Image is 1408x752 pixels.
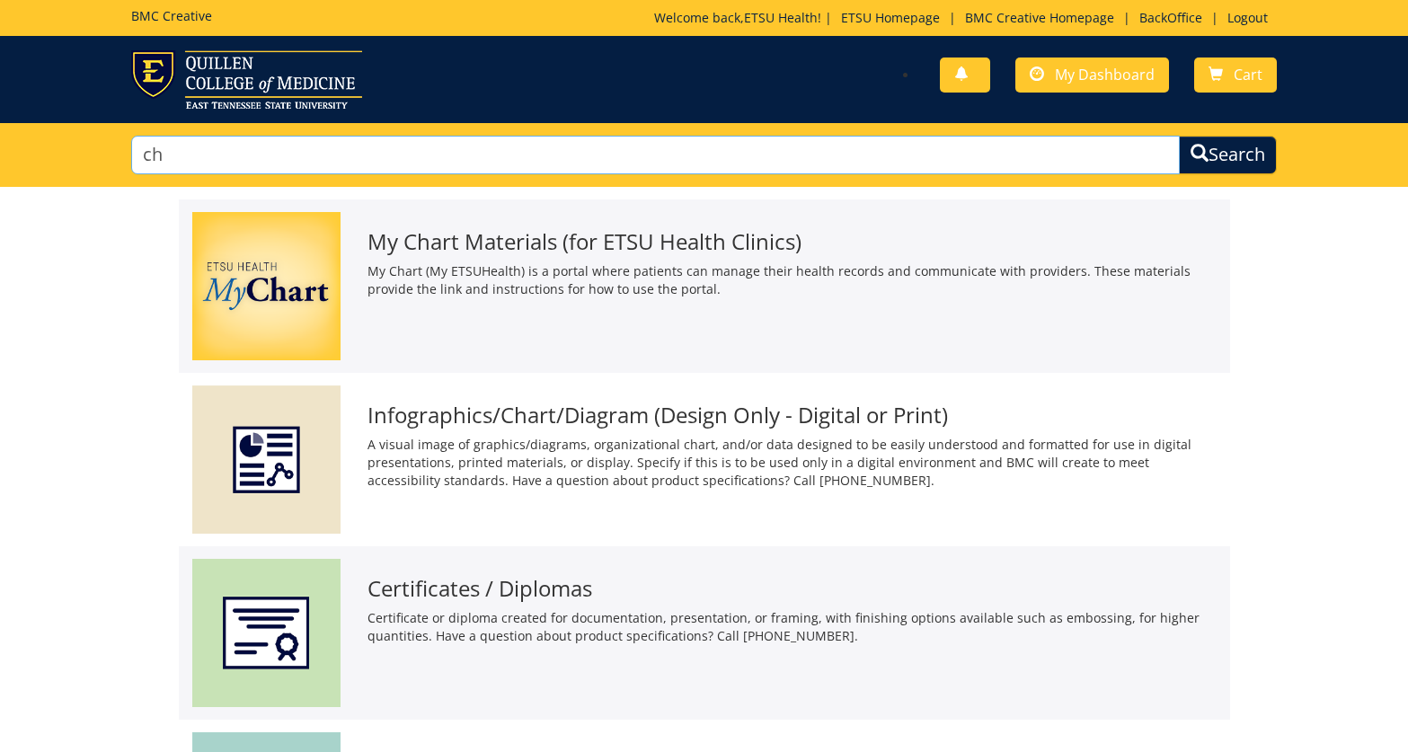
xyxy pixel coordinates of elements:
[192,385,1217,534] a: Infographics/Chart/Diagram (Design Only - Digital or Print) A visual image of graphics/diagrams, ...
[192,559,1217,707] a: Certificates / Diplomas Certificate or diploma created for documentation, presentation, or framin...
[367,403,1217,427] h3: Infographics/Chart/Diagram (Design Only - Digital or Print)
[131,9,212,22] h5: BMC Creative
[367,262,1217,298] p: My Chart (My ETSUHealth) is a portal where patients can manage their health records and communica...
[367,609,1217,645] p: Certificate or diploma created for documentation, presentation, or framing, with finishing option...
[1130,9,1211,26] a: BackOffice
[367,436,1217,490] p: A visual image of graphics/diagrams, organizational chart, and/or data designed to be easily unde...
[1218,9,1277,26] a: Logout
[192,212,1217,360] a: My Chart Materials (for ETSU Health Clinics) My Chart (My ETSUHealth) is a portal where patients ...
[131,136,1181,174] input: Search...
[1015,58,1169,93] a: My Dashboard
[832,9,949,26] a: ETSU Homepage
[654,9,1277,27] p: Welcome back, ! | | | |
[367,230,1217,253] h3: My Chart Materials (for ETSU Health Clinics)
[1194,58,1277,93] a: Cart
[192,212,341,360] img: mychart-67fe6a1724bc26.04447173.png
[131,50,362,109] img: ETSU logo
[367,577,1217,600] h3: Certificates / Diplomas
[956,9,1123,26] a: BMC Creative Homepage
[1234,65,1262,84] span: Cart
[192,385,341,534] img: infographics-5949253cb6e9e1.58496165.png
[1179,136,1277,174] button: Search
[744,9,818,26] a: ETSU Health
[192,559,341,707] img: certificates--diplomas-5a05f869a6b240.56065883.png
[1055,65,1155,84] span: My Dashboard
